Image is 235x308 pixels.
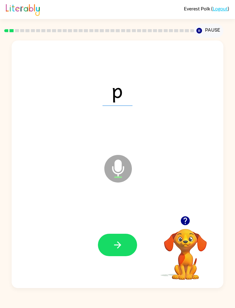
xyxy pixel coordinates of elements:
span: Everest Polk [184,6,211,11]
div: ( ) [184,6,229,11]
video: Your browser must support playing .mp4 files to use Literably. Please try using another browser. [155,219,216,281]
img: Literably [6,2,40,16]
a: Logout [213,6,228,11]
button: Pause [194,24,223,38]
span: p [103,74,132,106]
